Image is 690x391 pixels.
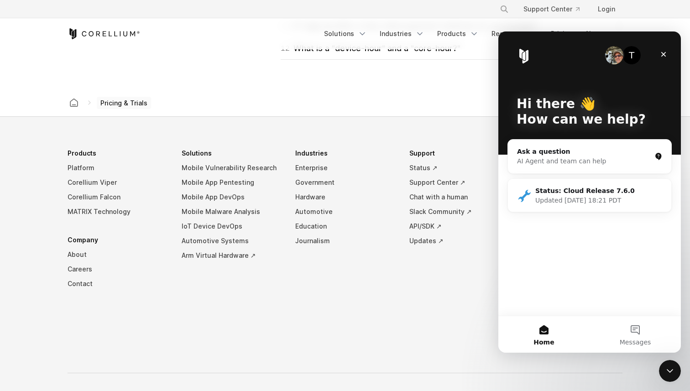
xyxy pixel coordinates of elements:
a: Corellium Viper [68,175,167,190]
a: Slack Community ↗ [409,204,509,219]
a: Arm Virtual Hardware ↗ [182,248,281,263]
a: Solutions [319,26,372,42]
a: Status ↗ [409,161,509,175]
a: Education [295,219,395,234]
a: Chat with a human [409,190,509,204]
a: Mobile Vulnerability Research [182,161,281,175]
iframe: Intercom live chat [498,31,681,353]
a: IoT Device DevOps [182,219,281,234]
div: Navigation Menu [68,146,622,344]
a: Government [295,175,395,190]
a: Enterprise [295,161,395,175]
a: Journalism [295,234,395,248]
a: Contact [68,276,167,291]
span: Pricing & Trials [97,97,151,109]
a: Automotive Systems [182,234,281,248]
button: Search [496,1,512,17]
a: Products [432,26,484,42]
a: MATRIX Technology [68,204,167,219]
a: Resources [486,26,544,42]
a: Login [591,1,622,17]
a: API/SDK ↗ [409,219,509,234]
a: Corellium Falcon [68,190,167,204]
a: Support Center [516,1,587,17]
a: About [580,26,622,42]
a: About [68,247,167,262]
a: Mobile Malware Analysis [182,204,281,219]
div: Navigation Menu [489,1,622,17]
a: Hardware [295,190,395,204]
a: Industries [374,26,430,42]
a: Corellium Home [68,28,140,39]
a: Automotive [295,204,395,219]
a: Careers [68,262,167,276]
iframe: Intercom live chat [659,360,681,382]
a: Updates ↗ [409,234,509,248]
a: Platform [68,161,167,175]
div: Navigation Menu [319,26,622,42]
a: Mobile App Pentesting [182,175,281,190]
a: Pricing [545,26,578,42]
a: Mobile App DevOps [182,190,281,204]
a: Corellium home [66,96,82,109]
a: Support Center ↗ [409,175,509,190]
